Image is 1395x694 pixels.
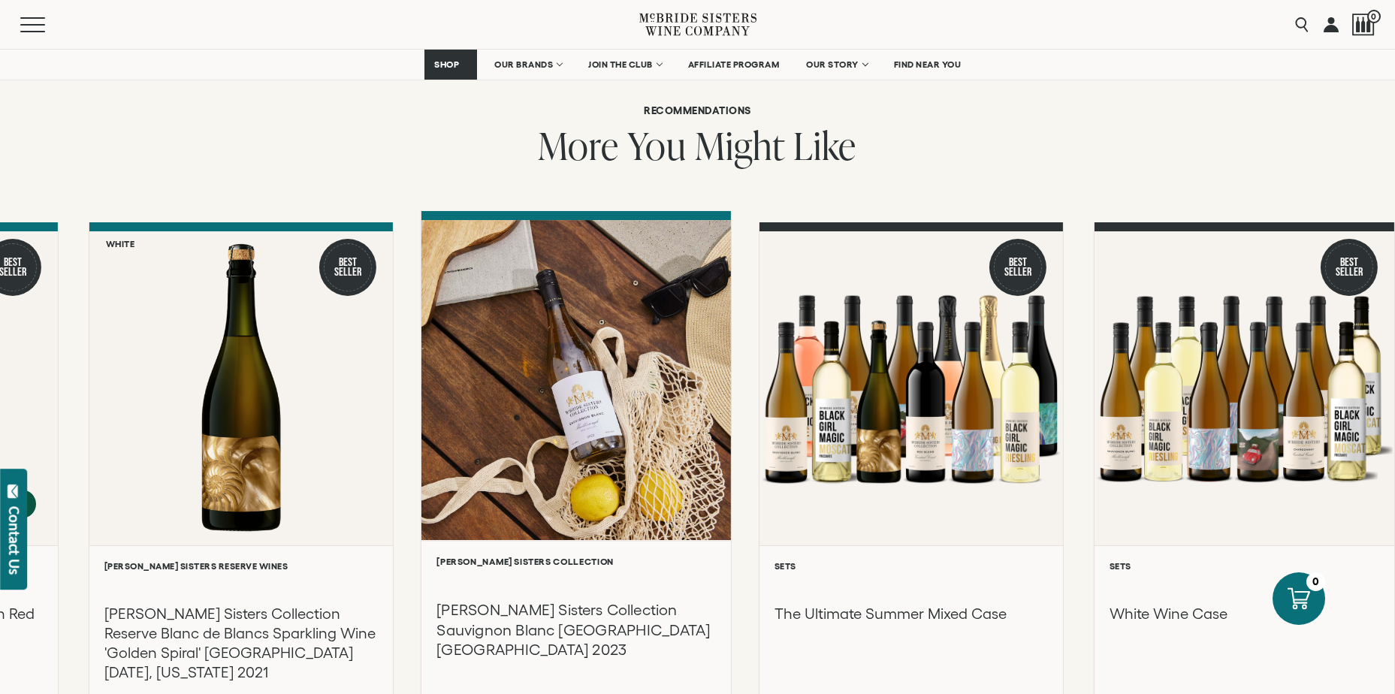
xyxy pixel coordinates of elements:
a: FIND NEAR YOU [884,50,971,80]
span: Like [793,119,856,171]
a: JOIN THE CLUB [578,50,671,80]
a: AFFILIATE PROGRAM [678,50,790,80]
span: OUR STORY [806,59,859,70]
h6: Sets [1110,561,1379,571]
span: 0 [1367,10,1381,23]
span: FIND NEAR YOU [894,59,962,70]
h3: [PERSON_NAME] Sisters Collection Sauvignon Blanc [GEOGRAPHIC_DATA] [GEOGRAPHIC_DATA] 2023 [436,600,715,660]
a: SHOP [424,50,477,80]
h3: White Wine Case [1110,604,1379,623]
h6: [PERSON_NAME] Sisters Collection [436,557,715,566]
span: OUR BRANDS [494,59,553,70]
h6: Recommendations [116,105,1279,116]
h3: The Ultimate Summer Mixed Case [774,604,1048,623]
a: OUR STORY [796,50,877,80]
span: More [538,119,619,171]
span: JOIN THE CLUB [588,59,653,70]
h3: [PERSON_NAME] Sisters Collection Reserve Blanc de Blancs Sparkling Wine 'Golden Spiral' [GEOGRAPH... [104,604,378,682]
span: AFFILIATE PROGRAM [688,59,780,70]
div: Contact Us [7,506,22,575]
span: Might [695,119,785,171]
h6: [PERSON_NAME] Sisters Reserve Wines [104,561,378,571]
span: SHOP [434,59,460,70]
a: OUR BRANDS [485,50,571,80]
div: 0 [1306,572,1325,591]
button: Mobile Menu Trigger [20,17,74,32]
h6: Sets [774,561,1048,571]
h6: White [106,239,135,249]
span: You [627,119,687,171]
